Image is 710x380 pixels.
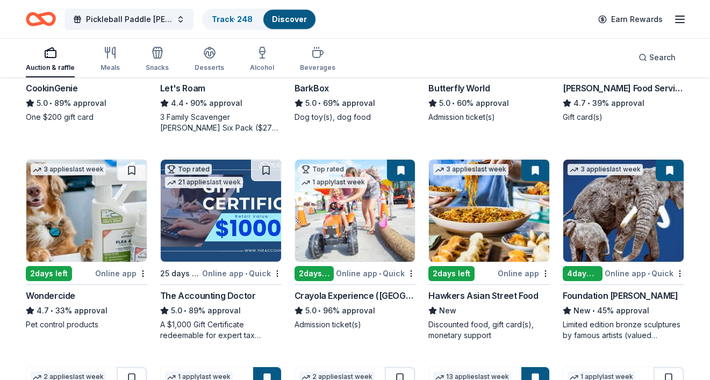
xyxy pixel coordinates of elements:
div: Top rated [165,164,212,175]
div: Crayola Experience ([GEOGRAPHIC_DATA]) [295,289,416,302]
span: • [184,306,187,315]
span: 5.0 [439,97,450,110]
div: Discounted food, gift card(s), monetary support [428,319,550,341]
a: Image for Crayola Experience (Orlando)Top rated1 applylast week2days leftOnline app•QuickCrayola ... [295,159,416,330]
div: One $200 gift card [26,112,147,123]
span: • [245,269,247,278]
a: Image for The Accounting DoctorTop rated21 applieslast week25 days leftOnline app•QuickThe Accoun... [160,159,282,341]
div: Auction & raffle [26,63,75,72]
span: • [593,306,596,315]
img: Image for Wondercide [26,160,147,262]
div: 89% approval [160,304,282,317]
div: [PERSON_NAME] Food Service Store [563,82,684,95]
div: Snacks [146,63,169,72]
span: Search [649,51,676,64]
button: Beverages [300,42,335,77]
span: • [185,99,188,107]
div: 96% approval [295,304,416,317]
div: Hawkers Asian Street Food [428,289,538,302]
div: The Accounting Doctor [160,289,256,302]
div: Online app [498,267,550,280]
div: 3 applies last week [433,164,508,175]
div: 60% approval [428,97,550,110]
button: Search [630,47,684,68]
span: • [588,99,591,107]
span: 4.4 [171,97,184,110]
div: 3 applies last week [568,164,643,175]
button: Track· 248Discover [202,9,317,30]
div: 89% approval [26,97,147,110]
img: Image for Foundation Michelangelo [563,160,684,262]
div: Pet control products [26,319,147,330]
img: Image for Crayola Experience (Orlando) [295,160,415,262]
div: CookinGenie [26,82,78,95]
div: BarkBox [295,82,329,95]
button: Auction & raffle [26,42,75,77]
span: • [648,269,650,278]
div: Online app Quick [202,267,282,280]
span: 5.0 [305,97,317,110]
div: 25 days left [160,267,200,280]
span: • [51,306,53,315]
div: Admission ticket(s) [428,112,550,123]
span: • [49,99,52,107]
div: 69% approval [295,97,416,110]
button: Snacks [146,42,169,77]
span: New [439,304,456,317]
span: 5.0 [37,97,48,110]
div: 39% approval [563,97,684,110]
span: 5.0 [305,304,317,317]
div: Butterfly World [428,82,490,95]
span: 5.0 [171,304,182,317]
div: Online app [95,267,147,280]
div: Foundation [PERSON_NAME] [563,289,678,302]
a: Image for Hawkers Asian Street Food3 applieslast week2days leftOnline appHawkers Asian Street Foo... [428,159,550,341]
div: 2 days left [26,266,72,281]
a: Track· 248 [212,15,253,24]
div: 4 days left [563,266,603,281]
a: Image for Foundation Michelangelo3 applieslast week4days leftOnline app•QuickFoundation [PERSON_N... [563,159,684,341]
a: Home [26,6,56,32]
span: • [453,99,455,107]
div: 3 applies last week [31,164,106,175]
div: Top rated [299,164,346,175]
div: Alcohol [250,63,274,72]
div: Online app Quick [336,267,415,280]
div: 3 Family Scavenger [PERSON_NAME] Six Pack ($270 Value), 2 Date Night Scavenger [PERSON_NAME] Two ... [160,112,282,133]
button: Alcohol [250,42,274,77]
div: Gift card(s) [563,112,684,123]
div: 2 days left [295,266,334,281]
div: Limited edition bronze sculptures by famous artists (valued between $2k to $7k; proceeds will spl... [563,319,684,341]
div: A $1,000 Gift Certificate redeemable for expert tax preparation or tax resolution services—recipi... [160,319,282,341]
div: Beverages [300,63,335,72]
div: Dog toy(s), dog food [295,112,416,123]
div: Meals [101,63,120,72]
div: Online app Quick [605,267,684,280]
button: Meals [101,42,120,77]
div: Wondercide [26,289,75,302]
button: Pickleball Paddle [PERSON_NAME]: Serving Hope, Changing Lives [64,9,193,30]
div: 90% approval [160,97,282,110]
span: • [318,99,321,107]
div: 2 days left [428,266,475,281]
span: Pickleball Paddle [PERSON_NAME]: Serving Hope, Changing Lives [86,13,172,26]
span: 4.7 [573,97,586,110]
a: Earn Rewards [592,10,669,29]
div: Let's Roam [160,82,205,95]
span: 4.7 [37,304,49,317]
div: 21 applies last week [165,177,243,188]
img: Image for Hawkers Asian Street Food [429,160,549,262]
div: 33% approval [26,304,147,317]
a: Image for Wondercide3 applieslast week2days leftOnline appWondercide4.7•33% approvalPet control p... [26,159,147,330]
span: • [379,269,381,278]
div: 1 apply last week [299,177,367,188]
div: 45% approval [563,304,684,317]
span: • [318,306,321,315]
div: Admission ticket(s) [295,319,416,330]
span: New [573,304,591,317]
img: Image for The Accounting Doctor [161,160,281,262]
a: Discover [272,15,307,24]
div: Desserts [195,63,224,72]
button: Desserts [195,42,224,77]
